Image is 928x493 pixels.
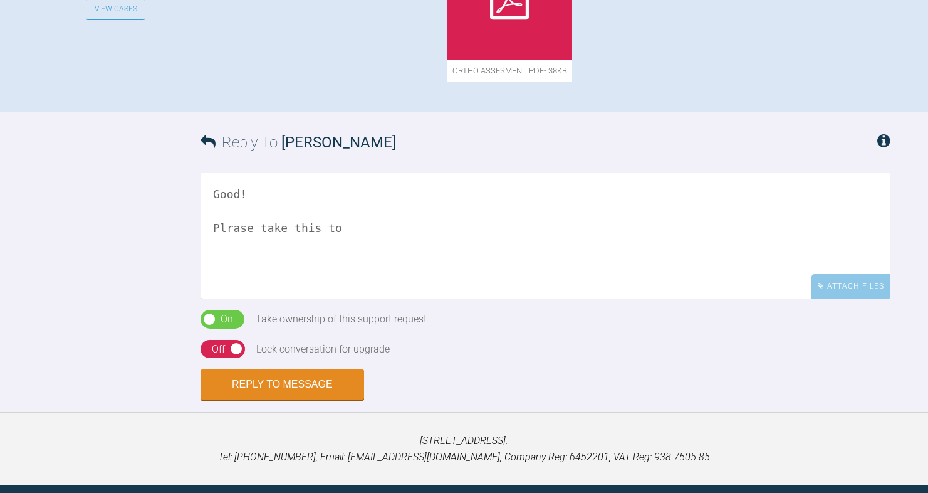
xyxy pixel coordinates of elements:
span: [PERSON_NAME] [281,134,396,151]
div: Lock conversation for upgrade [256,341,390,358]
div: On [221,311,233,327]
div: Take ownership of this support request [256,311,427,327]
p: [STREET_ADDRESS]. Tel: [PHONE_NUMBER], Email: [EMAIL_ADDRESS][DOMAIN_NAME], Company Reg: 6452201,... [20,433,908,465]
div: Attach Files [811,274,890,299]
div: Off [212,341,225,358]
h3: Reply To [201,130,396,154]
span: Ortho assesmen….pdf - 38KB [447,60,572,82]
textarea: Good! Plrase take this to [201,173,890,299]
button: Reply to Message [201,369,364,400]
